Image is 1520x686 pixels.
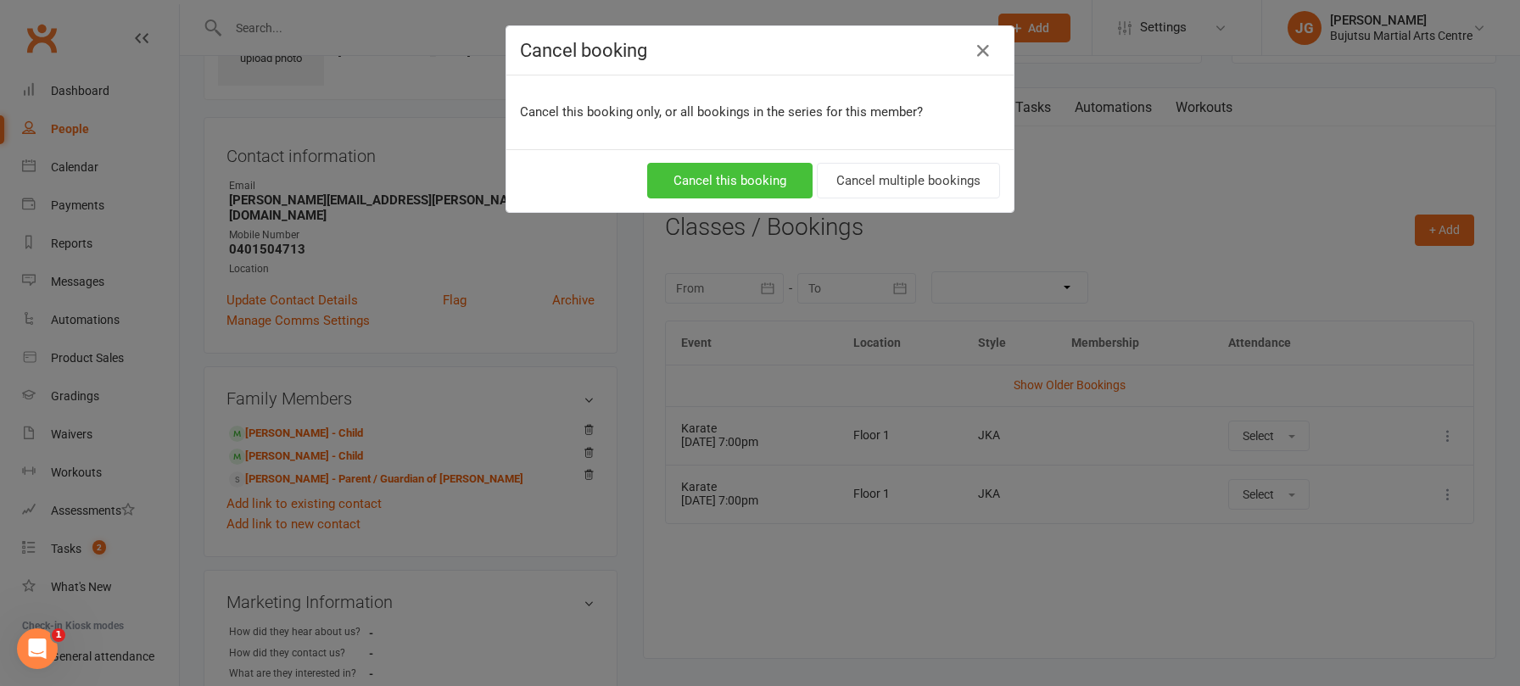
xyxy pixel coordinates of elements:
[520,102,1000,122] p: Cancel this booking only, or all bookings in the series for this member?
[520,40,1000,61] h4: Cancel booking
[970,37,997,64] button: Close
[52,628,65,642] span: 1
[17,628,58,669] iframe: Intercom live chat
[817,163,1000,198] button: Cancel multiple bookings
[647,163,813,198] button: Cancel this booking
